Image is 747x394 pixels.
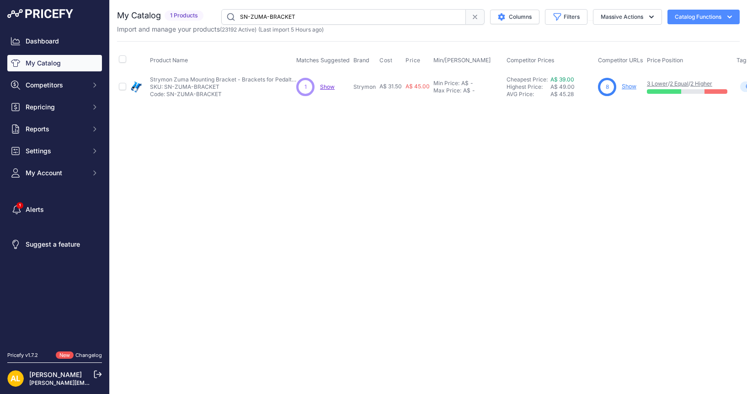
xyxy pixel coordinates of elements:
div: AVG Price: [507,91,550,98]
span: Competitor Prices [507,57,555,64]
span: Settings [26,146,85,156]
span: Price [406,57,421,64]
span: 1 Products [165,11,203,21]
button: Price [406,57,422,64]
a: [PERSON_NAME][EMAIL_ADDRESS][DOMAIN_NAME] [29,379,170,386]
p: Strymon [353,83,376,91]
button: Cost [379,57,394,64]
div: - [470,87,475,94]
a: [PERSON_NAME] [29,371,82,378]
a: Cheapest Price: [507,76,548,83]
span: Competitor URLs [598,57,643,64]
span: Cost [379,57,392,64]
span: Product Name [150,57,188,64]
button: Settings [7,143,102,159]
div: - [469,80,473,87]
a: My Catalog [7,55,102,71]
a: A$ 39.00 [550,76,574,83]
div: Highest Price: [507,83,550,91]
button: Massive Actions [593,9,662,25]
a: Suggest a feature [7,236,102,253]
span: A$ 31.50 [379,83,402,90]
span: A$ 49.00 [550,83,575,90]
span: 8 [606,83,609,91]
button: Competitors [7,77,102,93]
div: Pricefy v1.7.2 [7,351,38,359]
span: Reports [26,124,85,134]
a: 23192 Active [222,26,255,33]
p: Import and manage your products [117,25,324,34]
span: My Account [26,168,85,178]
span: ( ) [220,26,256,33]
span: Matches Suggested [296,57,350,64]
span: Repricing [26,103,85,112]
p: Strymon Zuma Mounting Bracket - Brackets for Pedaltrain Mounting Boards [150,76,296,83]
nav: Sidebar [7,33,102,340]
span: Brand [353,57,369,64]
a: Show [622,83,636,90]
img: Pricefy Logo [7,9,73,18]
a: 3 Lower [647,80,668,87]
div: Min Price: [433,80,459,87]
button: Reports [7,121,102,137]
a: Alerts [7,201,102,218]
p: Code: SN-ZUMA-BRACKET [150,91,296,98]
a: 2 Higher [690,80,712,87]
button: My Account [7,165,102,181]
span: New [56,351,74,359]
button: Columns [490,10,539,24]
button: Catalog Functions [667,10,740,24]
a: 2 Equal [670,80,688,87]
p: / / [647,80,727,87]
div: A$ [463,87,470,94]
p: SKU: SN-ZUMA-BRACKET [150,83,296,91]
span: Competitors [26,81,85,90]
button: Repricing [7,99,102,115]
span: 1 [304,83,307,91]
span: (Last import 5 Hours ago) [258,26,324,33]
button: Filters [545,9,587,25]
div: A$ [461,80,469,87]
a: Changelog [75,352,102,358]
span: Price Position [647,57,683,64]
a: Show [320,83,335,90]
input: Search [221,9,466,25]
div: Max Price: [433,87,461,94]
span: Min/[PERSON_NAME] [433,57,491,64]
span: A$ 45.00 [406,83,430,90]
div: A$ 45.28 [550,91,594,98]
a: Dashboard [7,33,102,49]
h2: My Catalog [117,9,161,22]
